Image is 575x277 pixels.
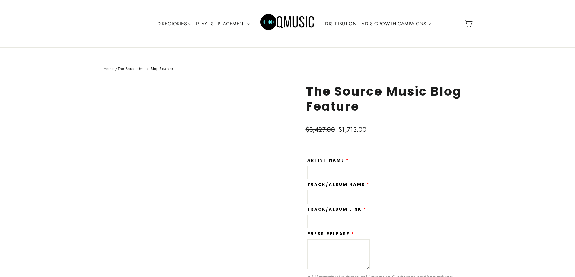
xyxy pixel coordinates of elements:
[307,158,349,163] label: Artist Name
[306,125,337,135] span: $3,427.00
[323,17,359,31] a: DISTRIBUTION
[307,207,366,212] label: Track/Album Link
[307,231,354,236] label: Press Release
[104,66,114,71] a: Home
[136,6,439,41] div: Primary
[306,84,472,113] h1: The Source Music Blog Feature
[115,66,118,71] span: /
[155,17,194,31] a: DIRECTORIES
[307,182,369,187] label: Track/Album Name
[260,10,315,37] img: Q Music Promotions
[104,66,472,72] nav: breadcrumbs
[194,17,252,31] a: PLAYLIST PLACEMENT
[359,17,433,31] a: AD'S GROWTH CAMPAIGNS
[338,125,367,134] span: $1,713.00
